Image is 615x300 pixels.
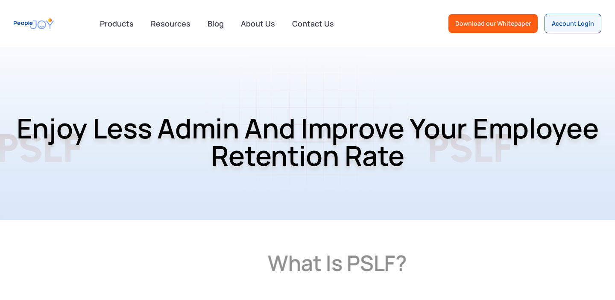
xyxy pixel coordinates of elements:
a: home [14,14,54,33]
a: Resources [146,14,196,33]
a: Blog [202,14,229,33]
h1: Enjoy Less Admin and Improve Your Employee Retention Rate [6,92,609,191]
div: Account Login [552,19,594,28]
div: Products [95,15,139,32]
h2: What is PSLF? [268,250,512,276]
a: Contact Us [287,14,339,33]
div: Download our Whitepaper [455,19,531,28]
a: Download our Whitepaper [448,14,538,33]
a: About Us [236,14,280,33]
a: Account Login [545,14,601,33]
